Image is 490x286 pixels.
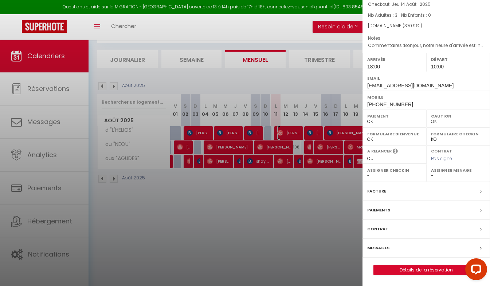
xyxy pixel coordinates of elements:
span: Nb Adultes : 3 - [368,12,431,18]
p: Checkout : [368,1,485,8]
button: Détails de la réservation [373,265,479,275]
label: Facture [367,187,386,195]
label: Contrat [431,148,452,153]
span: ( € ) [403,23,422,29]
span: Nb Enfants : 0 [401,12,431,18]
label: Email [367,75,485,82]
span: - [383,35,385,41]
span: Pas signé [431,155,452,162]
label: Paiements [367,206,390,214]
a: Détails de la réservation [374,265,479,275]
label: Messages [367,244,389,252]
label: A relancer [367,148,392,154]
span: [PHONE_NUMBER] [367,102,413,107]
div: [DOMAIN_NAME] [368,23,485,29]
label: Formulaire Bienvenue [367,130,422,138]
label: Contrat [367,225,388,233]
p: Commentaires : [368,42,485,49]
label: Départ [431,56,485,63]
label: Mobile [367,94,485,101]
span: 10:00 [431,64,444,69]
label: Formulaire Checkin [431,130,485,138]
span: 18:00 [367,64,380,69]
iframe: LiveChat chat widget [459,255,490,286]
span: [EMAIL_ADDRESS][DOMAIN_NAME] [367,83,454,88]
i: Sélectionner OUI si vous souhaiter envoyer les séquences de messages post-checkout [393,148,398,156]
label: Arrivée [367,56,422,63]
p: Notes : [368,35,485,42]
span: Jeu 14 Août . 2025 [392,1,431,7]
label: Paiement [367,112,422,120]
span: 370.9 [404,23,416,29]
label: Assigner Menage [431,167,485,174]
label: Caution [431,112,485,120]
label: Assigner Checkin [367,167,422,174]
